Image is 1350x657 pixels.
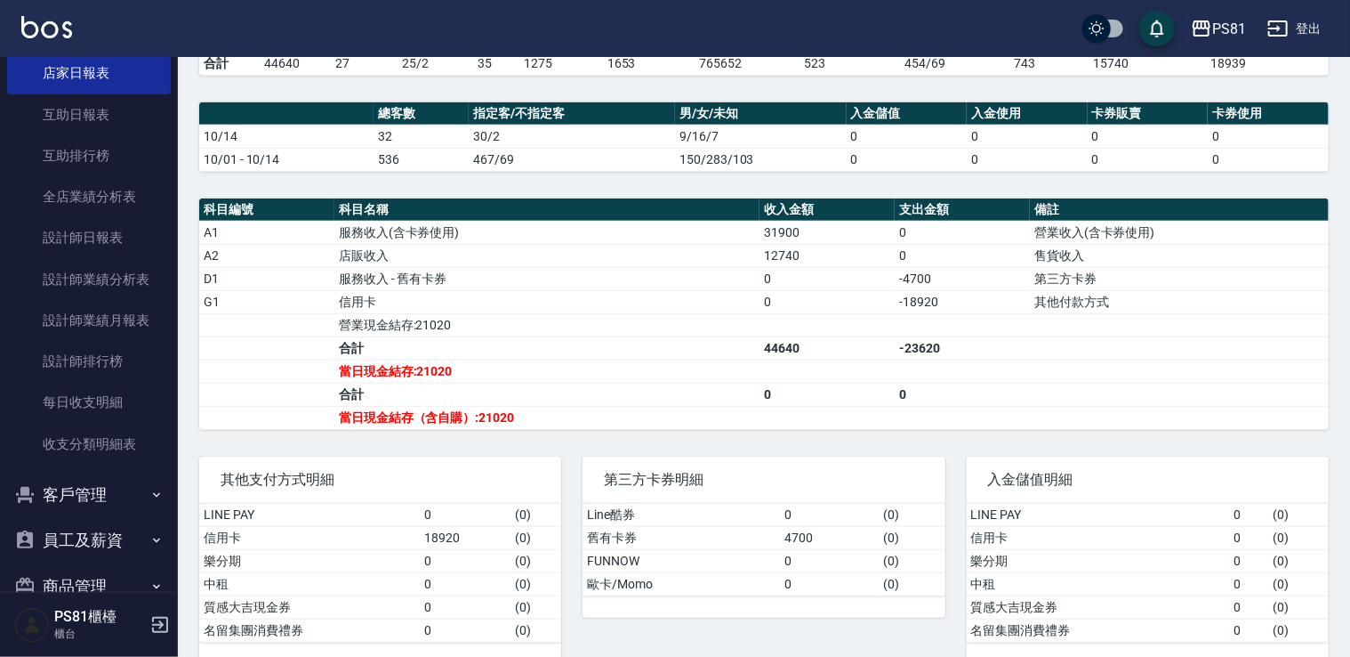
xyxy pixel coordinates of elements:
td: 服務收入(含卡券使用) [334,221,759,244]
th: 收入金額 [759,199,895,222]
td: 0 [1208,125,1329,148]
td: 10/14 [199,125,374,148]
p: 櫃台 [54,626,145,642]
td: 店販收入 [334,244,759,267]
td: 0 [895,383,1030,406]
td: 樂分期 [967,549,1230,572]
td: 536 [374,148,469,171]
td: 0 [847,148,968,171]
td: ( 0 ) [880,572,945,596]
td: 18939 [1206,52,1331,75]
th: 指定客/不指定客 [469,102,675,126]
td: 當日現金結存:21020 [334,360,759,383]
td: ( 0 ) [1268,596,1329,619]
td: 合計 [334,337,759,360]
td: 31900 [759,221,895,244]
td: 35 [473,52,519,75]
td: 名留集團消費禮券 [199,619,421,642]
a: 店家日報表 [7,53,171,93]
td: ( 0 ) [1268,549,1329,572]
td: ( 0 ) [880,504,945,527]
td: -23620 [895,337,1030,360]
td: 0 [1230,549,1269,572]
td: 合計 [334,383,759,406]
td: 18920 [421,526,511,549]
td: 0 [421,504,511,527]
td: 0 [1230,596,1269,619]
td: 0 [759,290,895,313]
td: 44640 [260,52,331,75]
td: 25/2 [398,52,473,75]
td: 0 [1230,526,1269,549]
td: 32 [374,125,469,148]
span: 入金儲值明細 [988,471,1307,489]
td: ( 0 ) [510,504,561,527]
td: 1275 [519,52,603,75]
td: 信用卡 [199,526,421,549]
td: 454/69 [900,52,1009,75]
td: 15740 [1089,52,1207,75]
a: 互助排行榜 [7,135,171,176]
td: 0 [421,549,511,572]
th: 卡券使用 [1208,102,1329,126]
td: LINE PAY [967,504,1230,527]
td: 第三方卡券 [1030,267,1329,290]
a: 每日收支明細 [7,382,171,423]
td: ( 0 ) [1268,504,1329,527]
th: 總客數 [374,102,469,126]
td: 0 [1208,148,1329,171]
td: 12740 [759,244,895,267]
td: 售貨收入 [1030,244,1329,267]
button: 員工及薪資 [7,517,171,564]
td: 765652 [695,52,800,75]
td: 0 [781,504,880,527]
td: Line酷券 [583,504,780,527]
td: 質感大吉現金券 [967,596,1230,619]
a: 互助日報表 [7,94,171,135]
td: 0 [421,596,511,619]
img: Person [14,607,50,643]
td: ( 0 ) [1268,572,1329,596]
td: -4700 [895,267,1030,290]
td: 1653 [603,52,695,75]
table: a dense table [199,199,1329,430]
td: 0 [967,125,1088,148]
button: save [1139,11,1175,46]
td: A1 [199,221,334,244]
button: 商品管理 [7,564,171,610]
h5: PS81櫃檯 [54,608,145,626]
td: 0 [1230,504,1269,527]
td: 0 [421,572,511,596]
td: ( 0 ) [510,619,561,642]
td: 中租 [967,572,1230,596]
th: 科目編號 [199,199,334,222]
td: ( 0 ) [510,549,561,572]
td: ( 0 ) [510,596,561,619]
td: FUNNOW [583,549,780,572]
td: 44640 [759,337,895,360]
a: 設計師排行榜 [7,341,171,382]
span: 第三方卡券明細 [604,471,923,489]
td: 467/69 [469,148,675,171]
td: 0 [895,244,1030,267]
th: 入金使用 [967,102,1088,126]
td: 0 [967,148,1088,171]
td: 中租 [199,572,421,596]
a: 全店業績分析表 [7,176,171,217]
table: a dense table [583,504,944,596]
td: ( 0 ) [880,549,945,572]
td: 質感大吉現金券 [199,596,421,619]
td: ( 0 ) [1268,619,1329,642]
td: 0 [847,125,968,148]
td: 舊有卡券 [583,526,780,549]
td: 150/283/103 [675,148,847,171]
table: a dense table [967,504,1329,643]
td: 0 [895,221,1030,244]
td: ( 0 ) [510,526,561,549]
td: 當日現金結存（含自購）:21020 [334,406,759,429]
td: 營業現金結存:21020 [334,313,759,337]
td: -18920 [895,290,1030,313]
table: a dense table [199,504,561,643]
td: 0 [421,619,511,642]
td: 0 [781,549,880,572]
